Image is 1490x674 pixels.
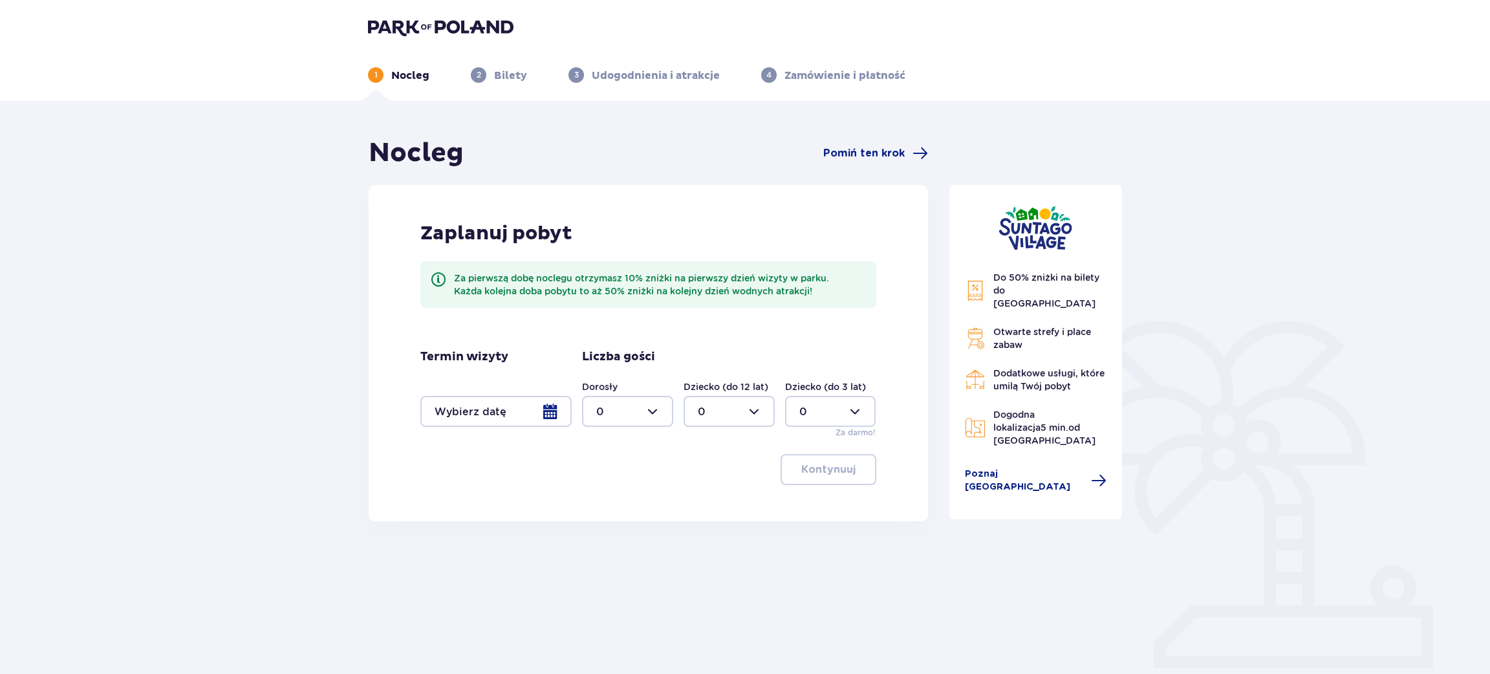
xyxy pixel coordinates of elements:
[781,454,876,485] button: Kontynuuj
[454,272,866,298] div: Za pierwszą dobę noclegu otrzymasz 10% zniżki na pierwszy dzień wizyty w parku. Każda kolejna dob...
[574,69,579,81] p: 3
[823,146,905,160] span: Pomiń ten krok
[582,380,618,393] label: Dorosły
[993,327,1091,350] span: Otwarte strefy i place zabaw
[592,69,720,83] p: Udogodnienia i atrakcje
[582,349,655,365] p: Liczba gości
[374,69,378,81] p: 1
[965,468,1107,494] a: Poznaj [GEOGRAPHIC_DATA]
[965,468,1084,494] span: Poznaj [GEOGRAPHIC_DATA]
[766,69,772,81] p: 4
[1041,422,1068,433] span: 5 min.
[965,369,986,390] img: Restaurant Icon
[836,427,876,439] p: Za darmo!
[785,380,866,393] label: Dziecko (do 3 lat)
[801,462,856,477] p: Kontynuuj
[369,137,464,169] h1: Nocleg
[965,417,986,438] img: Map Icon
[391,69,429,83] p: Nocleg
[993,368,1105,391] span: Dodatkowe usługi, które umilą Twój pobyt
[993,409,1096,446] span: Dogodna lokalizacja od [GEOGRAPHIC_DATA]
[684,380,768,393] label: Dziecko (do 12 lat)
[965,328,986,349] img: Grill Icon
[784,69,905,83] p: Zamówienie i płatność
[477,69,481,81] p: 2
[420,221,572,246] p: Zaplanuj pobyt
[494,69,527,83] p: Bilety
[368,18,513,36] img: Park of Poland logo
[999,206,1072,250] img: Suntago Village
[965,280,986,301] img: Discount Icon
[993,272,1099,309] span: Do 50% zniżki na bilety do [GEOGRAPHIC_DATA]
[420,349,508,365] p: Termin wizyty
[823,146,928,161] a: Pomiń ten krok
